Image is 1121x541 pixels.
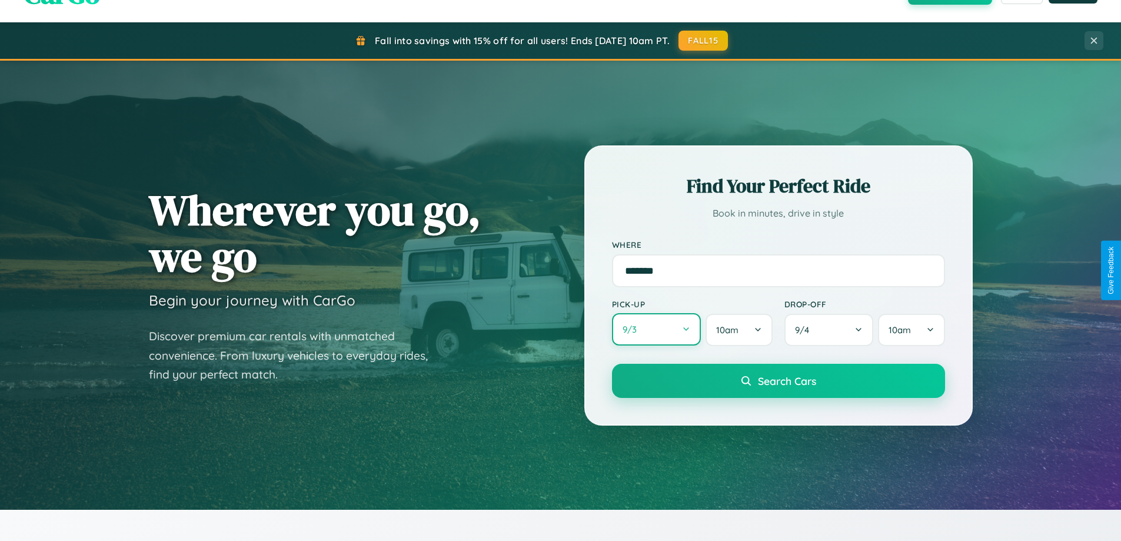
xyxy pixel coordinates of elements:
p: Discover premium car rentals with unmatched convenience. From luxury vehicles to everyday rides, ... [149,327,443,384]
span: Fall into savings with 15% off for all users! Ends [DATE] 10am PT. [375,35,670,47]
p: Book in minutes, drive in style [612,205,945,222]
label: Drop-off [784,299,945,309]
button: FALL15 [678,31,728,51]
label: Where [612,240,945,250]
span: Search Cars [758,374,816,387]
button: 10am [878,314,944,346]
button: 9/4 [784,314,874,346]
label: Pick-up [612,299,773,309]
span: 10am [716,324,739,336]
button: 9/3 [612,313,701,346]
h3: Begin your journey with CarGo [149,291,355,309]
span: 10am [889,324,911,336]
button: Search Cars [612,364,945,398]
div: Give Feedback [1107,247,1115,294]
button: 10am [706,314,772,346]
h2: Find Your Perfect Ride [612,173,945,199]
span: 9 / 4 [795,324,815,336]
h1: Wherever you go, we go [149,187,481,280]
span: 9 / 3 [623,324,643,335]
